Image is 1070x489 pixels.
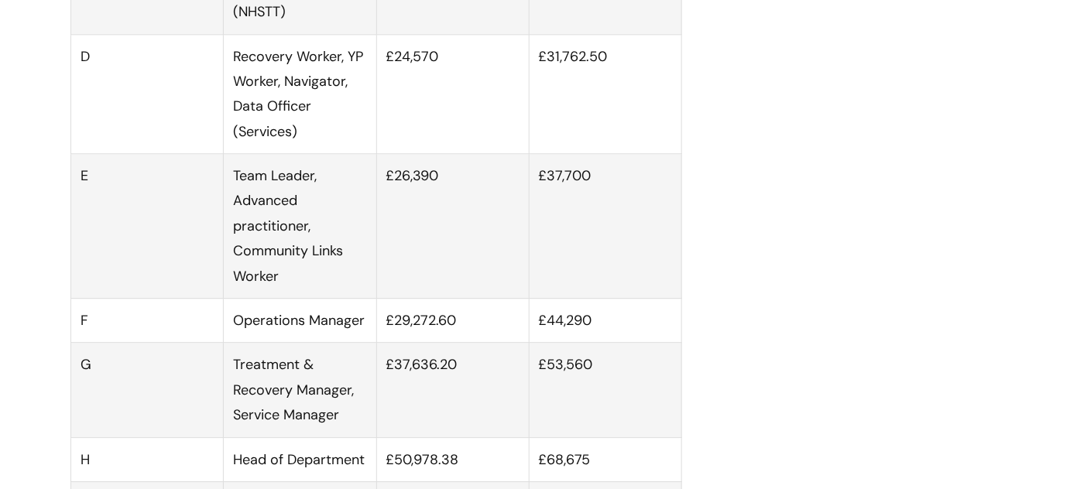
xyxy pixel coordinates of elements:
[376,299,529,343] td: £29,272.60
[71,299,224,343] td: F
[224,34,376,154] td: Recovery Worker, YP Worker, Navigator, Data Officer (Services)
[376,437,529,481] td: £50,978.38
[224,299,376,343] td: Operations Manager
[376,154,529,299] td: £26,390
[224,437,376,481] td: Head of Department
[71,34,224,154] td: D
[224,343,376,437] td: Treatment & Recovery Manager, Service Manager
[529,437,681,481] td: £68,675
[224,154,376,299] td: Team Leader, Advanced practitioner, Community Links Worker
[71,437,224,481] td: H
[529,34,681,154] td: £31,762.50
[376,34,529,154] td: £24,570
[71,343,224,437] td: G
[71,154,224,299] td: E
[529,299,681,343] td: £44,290
[529,154,681,299] td: £37,700
[376,343,529,437] td: £37,636.20
[529,343,681,437] td: £53,560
